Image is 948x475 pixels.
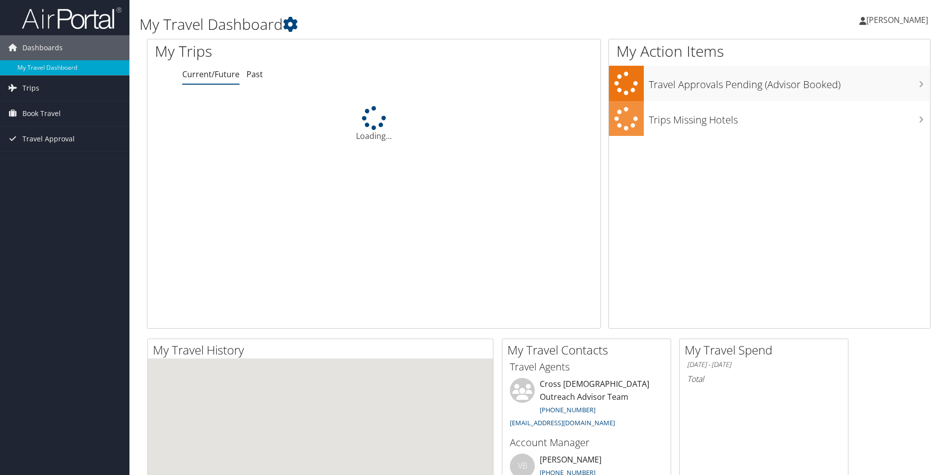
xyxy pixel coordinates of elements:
a: Current/Future [182,69,239,80]
h1: My Action Items [609,41,930,62]
h6: [DATE] - [DATE] [687,360,840,369]
a: [EMAIL_ADDRESS][DOMAIN_NAME] [510,418,615,427]
img: airportal-logo.png [22,6,121,30]
h6: Total [687,373,840,384]
h3: Trips Missing Hotels [649,108,930,127]
h3: Travel Agents [510,360,663,374]
a: Trips Missing Hotels [609,101,930,136]
h2: My Travel History [153,342,493,358]
h3: Travel Approvals Pending (Advisor Booked) [649,73,930,92]
span: Travel Approval [22,126,75,151]
h1: My Travel Dashboard [139,14,672,35]
a: [PERSON_NAME] [859,5,938,35]
h3: Account Manager [510,436,663,450]
li: Cross [DEMOGRAPHIC_DATA] Outreach Advisor Team [505,378,668,431]
h1: My Trips [155,41,404,62]
span: Trips [22,76,39,101]
span: [PERSON_NAME] [866,14,928,25]
span: Book Travel [22,101,61,126]
h2: My Travel Spend [685,342,848,358]
a: Past [246,69,263,80]
div: Loading... [147,106,600,142]
h2: My Travel Contacts [507,342,671,358]
span: Dashboards [22,35,63,60]
a: [PHONE_NUMBER] [540,405,595,414]
a: Travel Approvals Pending (Advisor Booked) [609,66,930,101]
